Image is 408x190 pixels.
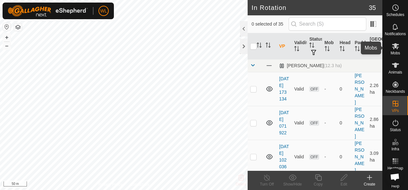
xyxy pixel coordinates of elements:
span: OFF [309,86,319,92]
span: Help [391,184,399,188]
span: Infra [391,147,399,151]
td: 2.26 ha [367,72,382,106]
span: WL [100,8,107,14]
div: Turn Off [254,181,280,187]
button: – [3,42,11,50]
div: [PERSON_NAME] [279,63,342,68]
td: 0 [337,106,352,140]
span: 0 selected of 35 [251,21,288,28]
a: Contact Us [130,182,149,187]
th: Validity [292,33,307,59]
img: Gallagher Logo [8,5,88,17]
td: 0 [337,72,352,106]
span: Notifications [385,32,406,36]
div: - [325,86,335,92]
a: [DATE] 102036 [279,144,289,169]
td: 2.86 ha [367,106,382,140]
th: [GEOGRAPHIC_DATA] Area [367,33,382,59]
span: VPs [392,109,399,113]
div: Create [357,181,382,187]
th: Head [337,33,352,59]
div: - [325,120,335,126]
h2: In Rotation [251,4,369,12]
a: [DATE] 173134 [279,76,289,101]
span: OFF [309,154,319,160]
th: Status [307,33,322,59]
span: OFF [309,120,319,126]
th: Paddock [352,33,367,59]
td: 3.09 ha [367,140,382,174]
div: Show/Hide [280,181,305,187]
span: Neckbands [386,90,405,93]
p-sorticon: Activate to sort [309,44,314,49]
div: Edit [331,181,357,187]
a: [PERSON_NAME] [355,73,364,105]
p-sorticon: Activate to sort [257,44,262,49]
div: - [325,154,335,160]
span: Heatmap [387,166,403,170]
div: Open chat [386,168,404,186]
button: + [3,34,11,41]
button: Reset Map [3,23,11,31]
span: (12.3 ha) [324,63,342,68]
p-sorticon: Activate to sort [355,47,360,52]
th: VP [276,33,292,59]
span: Schedules [386,13,404,17]
button: Map Layers [14,23,22,31]
a: [PERSON_NAME] [355,107,364,139]
td: Valid [292,72,307,106]
span: Animals [388,70,402,74]
span: Status [390,128,401,132]
div: Copy [305,181,331,187]
span: Mobs [391,51,400,55]
th: Mob [322,33,337,59]
a: Privacy Policy [98,182,123,187]
span: 35 [369,3,376,12]
p-sorticon: Activate to sort [294,47,299,52]
p-sorticon: Activate to sort [325,47,330,52]
p-sorticon: Activate to sort [340,47,345,52]
td: Valid [292,140,307,174]
td: Valid [292,106,307,140]
a: [PERSON_NAME] [355,141,364,173]
p-sorticon: Activate to sort [370,50,375,55]
input: Search (S) [289,17,366,31]
a: [DATE] 071922 [279,110,289,135]
td: 0 [337,140,352,174]
p-sorticon: Activate to sort [266,44,271,49]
